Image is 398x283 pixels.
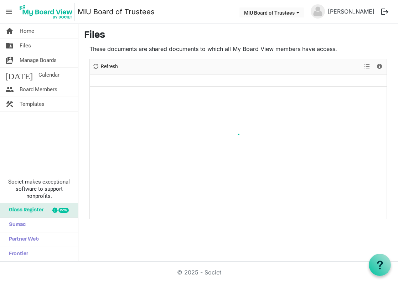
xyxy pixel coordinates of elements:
[38,68,60,82] span: Calendar
[377,4,392,19] button: logout
[239,7,304,17] button: MIU Board of Trustees dropdownbutton
[5,82,14,97] span: people
[5,53,14,67] span: switch_account
[3,178,75,200] span: Societ makes exceptional software to support nonprofits.
[5,247,28,261] span: Frontier
[2,5,16,19] span: menu
[311,4,325,19] img: no-profile-picture.svg
[5,203,43,217] span: Glass Register
[89,45,387,53] p: These documents are shared documents to which all My Board View members have access.
[325,4,377,19] a: [PERSON_NAME]
[5,68,33,82] span: [DATE]
[20,53,57,67] span: Manage Boards
[20,82,57,97] span: Board Members
[177,269,221,276] a: © 2025 - Societ
[17,3,78,21] a: My Board View Logo
[5,24,14,38] span: home
[17,3,75,21] img: My Board View Logo
[5,97,14,111] span: construction
[5,232,39,247] span: Partner Web
[5,218,26,232] span: Sumac
[78,5,155,19] a: MIU Board of Trustees
[20,97,45,111] span: Templates
[5,38,14,53] span: folder_shared
[58,208,69,213] div: new
[20,24,34,38] span: Home
[84,30,392,42] h3: Files
[20,38,31,53] span: Files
